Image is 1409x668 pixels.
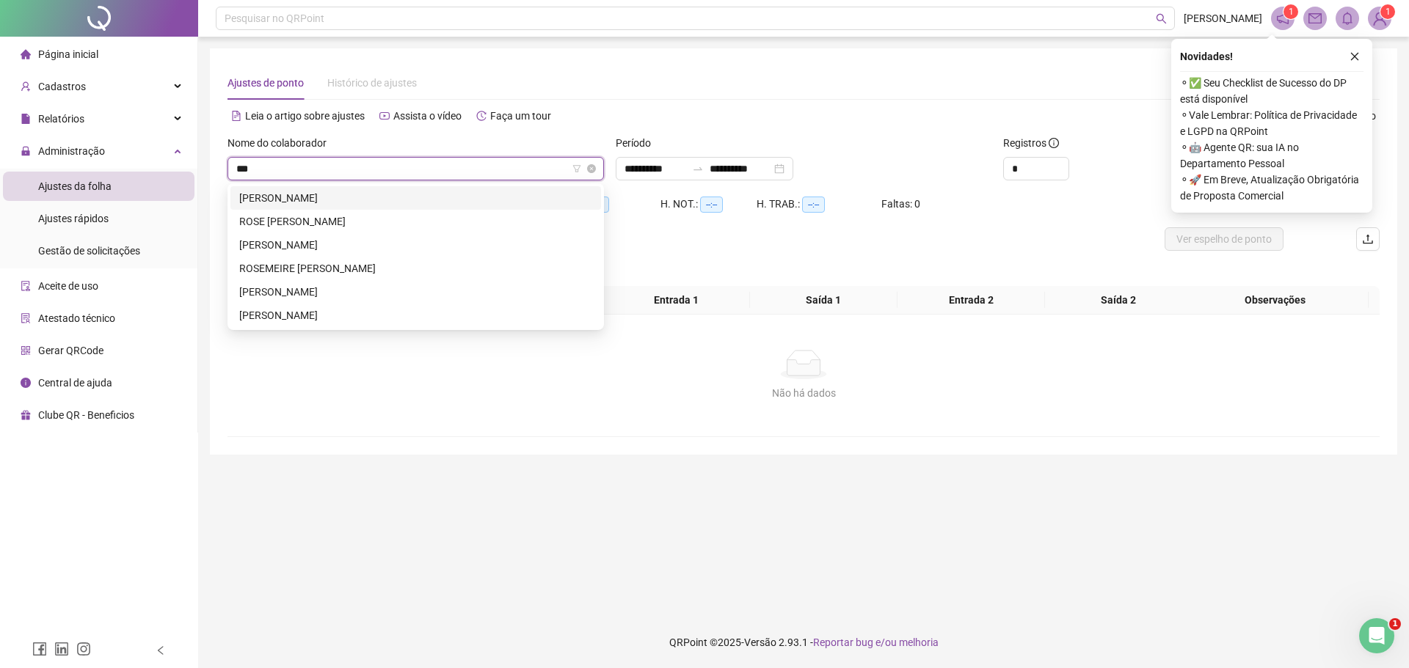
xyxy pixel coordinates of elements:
span: 1 [1389,618,1401,630]
span: Central de ajuda [38,377,112,389]
span: left [156,645,166,656]
span: ⚬ ✅ Seu Checklist de Sucesso do DP está disponível [1180,75,1364,107]
span: Faça um tour [490,110,551,122]
span: file-text [231,111,241,121]
span: Cadastros [38,81,86,92]
span: mail [1308,12,1322,25]
div: HE 3: [565,196,660,213]
span: Assista o vídeo [393,110,462,122]
span: Clube QR - Beneficios [38,409,134,421]
th: Entrada 1 [602,286,750,315]
span: 1 [1289,7,1294,17]
button: Ver espelho de ponto [1165,227,1284,251]
span: --:-- [802,197,825,213]
label: Período [616,135,660,151]
span: Faltas: 0 [881,198,920,210]
span: Aceite de uso [38,280,98,292]
span: Gestão de solicitações [38,245,140,257]
th: Saída 1 [750,286,898,315]
span: Ajustes rápidos [38,213,109,224]
div: Rosana Sampaio Ferreira [230,186,601,210]
div: H. TRAB.: [757,196,881,213]
span: --:-- [700,197,723,213]
span: Página inicial [38,48,98,60]
div: Rosivaldo da Silva Santana [230,304,601,327]
div: ROSE [PERSON_NAME] [239,213,592,230]
div: [PERSON_NAME] [239,307,592,323]
span: file [21,114,31,124]
div: H. NOT.: [660,196,757,213]
img: 13968 [1369,7,1391,29]
footer: QRPoint © 2025 - 2.93.1 - [198,617,1409,668]
span: Relatórios [38,113,84,125]
th: Observações [1182,286,1369,315]
iframe: Intercom live chat [1359,618,1394,653]
span: Gerar QRCode [38,345,103,356]
span: instagram [76,642,91,656]
div: ROSEANE VILELA ROCHA CARDOSO [230,233,601,257]
th: Saída 2 [1045,286,1193,315]
span: gift [21,410,31,420]
span: search [1156,13,1167,24]
sup: 1 [1284,4,1298,19]
span: 1 [1386,7,1391,17]
sup: Atualize o seu contato no menu Meus Dados [1380,4,1395,19]
div: [PERSON_NAME] [239,237,592,253]
span: Observações [1187,292,1363,308]
span: bell [1341,12,1354,25]
span: solution [21,313,31,323]
div: ROSENILDE SANTANA FRANCA BARBOSA [230,280,601,304]
span: Reportar bug e/ou melhoria [813,636,939,648]
span: linkedin [54,642,69,656]
span: facebook [32,642,47,656]
span: close [1350,51,1360,62]
span: Novidades ! [1180,48,1233,65]
div: Ajustes de ponto [227,75,304,91]
div: [PERSON_NAME] [239,190,592,206]
span: user-add [21,81,31,92]
span: swap-right [692,163,704,175]
span: ⚬ 🚀 Em Breve, Atualização Obrigatória de Proposta Comercial [1180,172,1364,204]
span: Administração [38,145,105,157]
div: ROSEMEIRE [PERSON_NAME] [239,260,592,276]
span: Versão [744,636,776,648]
span: Atestado técnico [38,312,115,324]
div: ROSEMEIRE BASTOS DOS SANTOS [230,257,601,280]
div: Não há dados [245,385,1362,401]
span: upload [1362,233,1374,245]
div: ROSE ANE PEIXOTO DE OLIVEIRA [230,210,601,233]
span: ⚬ 🤖 Agente QR: sua IA no Departamento Pessoal [1180,139,1364,172]
div: [PERSON_NAME] [239,284,592,300]
span: lock [21,146,31,156]
span: notification [1276,12,1289,25]
span: audit [21,281,31,291]
span: [PERSON_NAME] [1184,10,1262,26]
span: info-circle [21,378,31,388]
span: qrcode [21,345,31,356]
span: youtube [379,111,390,121]
div: Histórico de ajustes [327,75,417,91]
span: info-circle [1049,138,1059,148]
span: to [692,163,704,175]
span: history [476,111,487,121]
label: Nome do colaborador [227,135,336,151]
span: home [21,49,31,59]
span: Registros [1003,135,1059,151]
span: filter [572,164,581,173]
span: close-circle [587,164,596,173]
th: Entrada 2 [898,286,1045,315]
span: ⚬ Vale Lembrar: Política de Privacidade e LGPD na QRPoint [1180,107,1364,139]
span: Leia o artigo sobre ajustes [245,110,365,122]
span: Ajustes da folha [38,180,112,192]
